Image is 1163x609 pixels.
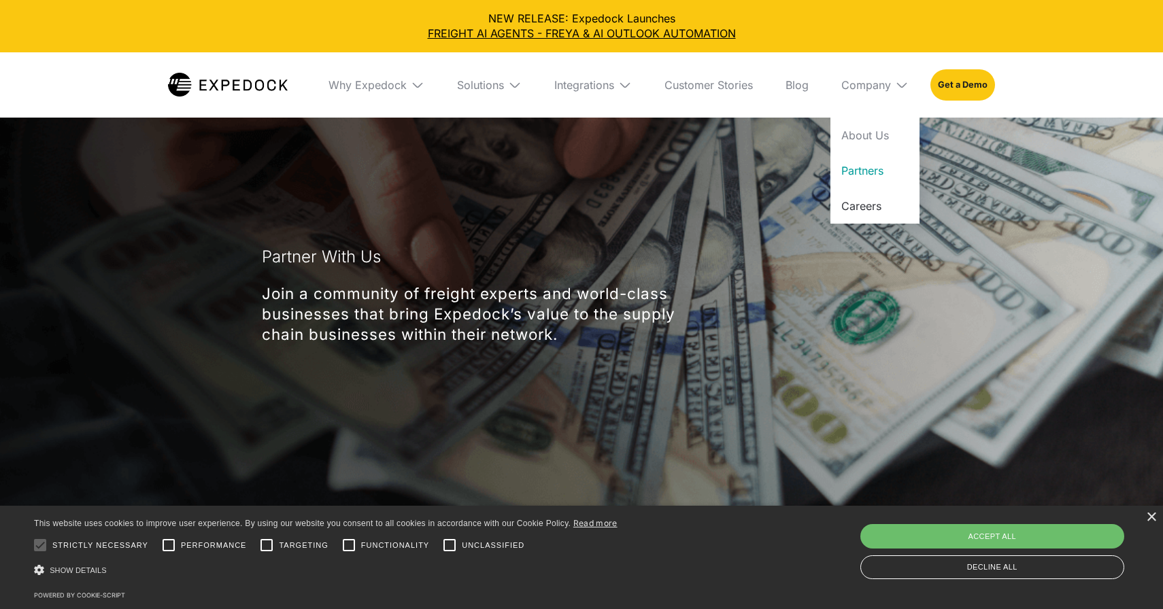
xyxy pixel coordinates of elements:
a: Blog [775,52,820,118]
div: Solutions [457,78,504,92]
div: Integrations [554,78,614,92]
span: Performance [181,540,247,551]
div: Decline all [860,555,1125,579]
span: This website uses cookies to improve user experience. By using our website you consent to all coo... [34,519,571,528]
a: Read more [573,518,618,528]
div: Company [830,52,920,118]
a: Customer Stories [654,52,764,118]
h1: Partner With Us [262,241,381,273]
span: Show details [50,566,107,574]
div: Accept all [860,524,1125,549]
iframe: Chat Widget [1095,544,1163,609]
div: Solutions [446,52,533,118]
a: Get a Demo [930,69,995,101]
div: Integrations [543,52,643,118]
div: Close [1146,512,1156,523]
div: NEW RELEASE: Expedock Launches [11,11,1152,41]
div: Show details [34,561,618,580]
nav: Company [830,118,920,224]
span: Targeting [279,540,328,551]
span: Strictly necessary [52,540,148,551]
div: Why Expedock [328,78,407,92]
span: Functionality [361,540,429,551]
span: Unclassified [462,540,524,551]
a: Partners [830,153,920,188]
a: Careers [830,188,920,224]
a: About Us [830,118,920,153]
a: Powered by cookie-script [34,591,125,599]
div: Company [841,78,891,92]
div: Why Expedock [318,52,435,118]
p: Join a community of freight experts and world-class businesses that bring Expedock’s value to the... [262,283,722,345]
a: FREIGHT AI AGENTS - FREYA & AI OUTLOOK AUTOMATION [11,26,1152,41]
